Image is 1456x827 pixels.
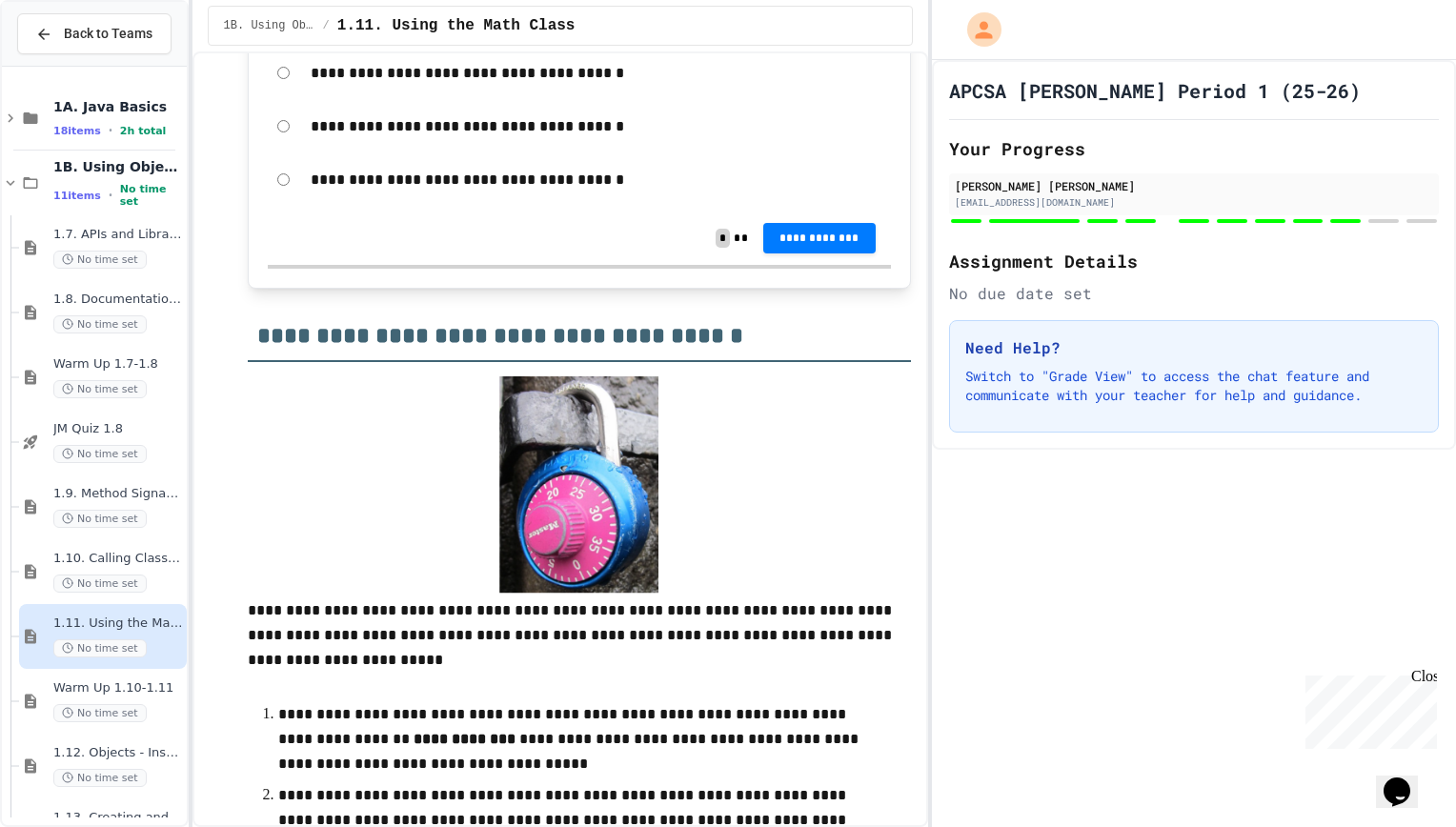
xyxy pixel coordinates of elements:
span: No time set [53,380,147,398]
span: No time set [53,575,147,593]
span: No time set [53,251,147,269]
span: / [323,18,330,33]
span: No time set [53,315,147,333]
span: No time set [53,639,147,657]
div: [PERSON_NAME] [PERSON_NAME] [955,177,1433,194]
span: JM Quiz 1.8 [53,421,183,437]
span: • [109,188,112,203]
h3: Need Help? [965,336,1423,359]
span: No time set [53,445,147,463]
span: 1B. Using Objects [53,158,183,175]
div: Chat with us now!Close [8,8,131,121]
h2: Assignment Details [949,248,1439,274]
span: No time set [53,769,147,787]
span: No time set [53,510,147,528]
span: 2h total [120,125,167,137]
span: • [109,123,112,138]
button: Back to Teams [17,13,172,54]
span: 1.11. Using the Math Class [337,14,576,37]
div: My Account [947,8,1006,51]
span: 1.13. Creating and Initializing Objects: Constructors [53,810,183,826]
div: No due date set [949,282,1439,305]
span: 1.12. Objects - Instances of Classes [53,745,183,761]
span: Back to Teams [64,24,152,44]
span: 1.9. Method Signatures [53,486,183,502]
span: 1.7. APIs and Libraries [53,227,183,243]
span: No time set [120,183,183,208]
h1: APCSA [PERSON_NAME] Period 1 (25-26) [949,77,1361,104]
p: Switch to "Grade View" to access the chat feature and communicate with your teacher for help and ... [965,367,1423,405]
span: No time set [53,704,147,722]
span: 1B. Using Objects [224,18,315,33]
iframe: chat widget [1298,668,1437,749]
span: 1.8. Documentation with Comments and Preconditions [53,292,183,308]
span: 11 items [53,190,101,202]
span: 18 items [53,125,101,137]
span: 1A. Java Basics [53,98,183,115]
span: Warm Up 1.7-1.8 [53,356,183,373]
span: Warm Up 1.10-1.11 [53,680,183,696]
span: 1.10. Calling Class Methods [53,551,183,567]
h2: Your Progress [949,135,1439,162]
div: [EMAIL_ADDRESS][DOMAIN_NAME] [955,195,1433,210]
span: 1.11. Using the Math Class [53,615,183,632]
iframe: chat widget [1376,751,1437,808]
